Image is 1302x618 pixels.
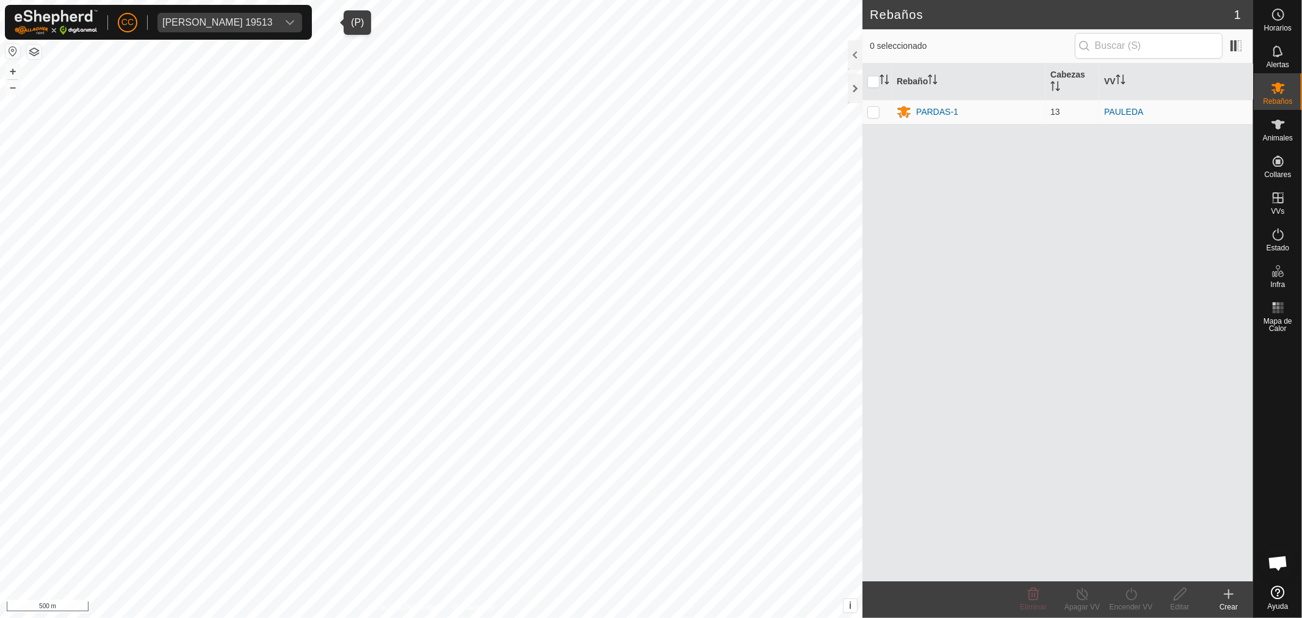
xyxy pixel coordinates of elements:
button: Restablecer Mapa [5,44,20,59]
span: i [849,600,852,611]
span: Mapa de Calor [1257,318,1299,332]
div: Apagar VV [1058,602,1107,613]
div: PARDAS-1 [916,106,958,118]
a: Contáctenos [454,602,494,613]
button: + [5,64,20,79]
span: Estado [1267,244,1289,252]
span: Rebaños [1263,98,1292,105]
a: Ayuda [1254,581,1302,615]
span: 1 [1234,5,1241,24]
img: Logo Gallagher [15,10,98,35]
th: Rebaño [892,64,1046,100]
span: Fernando Alcalde Gonzalez 19513 [157,13,278,32]
span: Eliminar [1020,603,1046,611]
span: CC [121,16,134,29]
span: 13 [1051,107,1060,117]
span: Infra [1270,281,1285,288]
div: [PERSON_NAME] 19513 [162,18,273,27]
span: Horarios [1264,24,1292,32]
th: VV [1099,64,1253,100]
span: 0 seleccionado [870,40,1075,53]
span: Collares [1264,171,1291,178]
div: dropdown trigger [278,13,302,32]
button: Capas del Mapa [27,45,42,59]
span: Alertas [1267,61,1289,68]
div: Crear [1204,602,1253,613]
h2: Rebaños [870,7,1234,22]
span: Animales [1263,134,1293,142]
input: Buscar (S) [1075,33,1223,59]
div: Encender VV [1107,602,1156,613]
span: VVs [1271,208,1284,215]
span: Ayuda [1268,603,1289,610]
button: – [5,80,20,95]
a: PAULEDA [1104,107,1143,117]
p-sorticon: Activar para ordenar [1051,83,1060,93]
p-sorticon: Activar para ordenar [1116,76,1126,86]
p-sorticon: Activar para ordenar [880,76,889,86]
button: i [844,599,857,613]
th: Cabezas [1046,64,1099,100]
div: Editar [1156,602,1204,613]
p-sorticon: Activar para ordenar [928,76,938,86]
div: Chat abierto [1260,545,1297,581]
a: Política de Privacidad [368,602,438,613]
